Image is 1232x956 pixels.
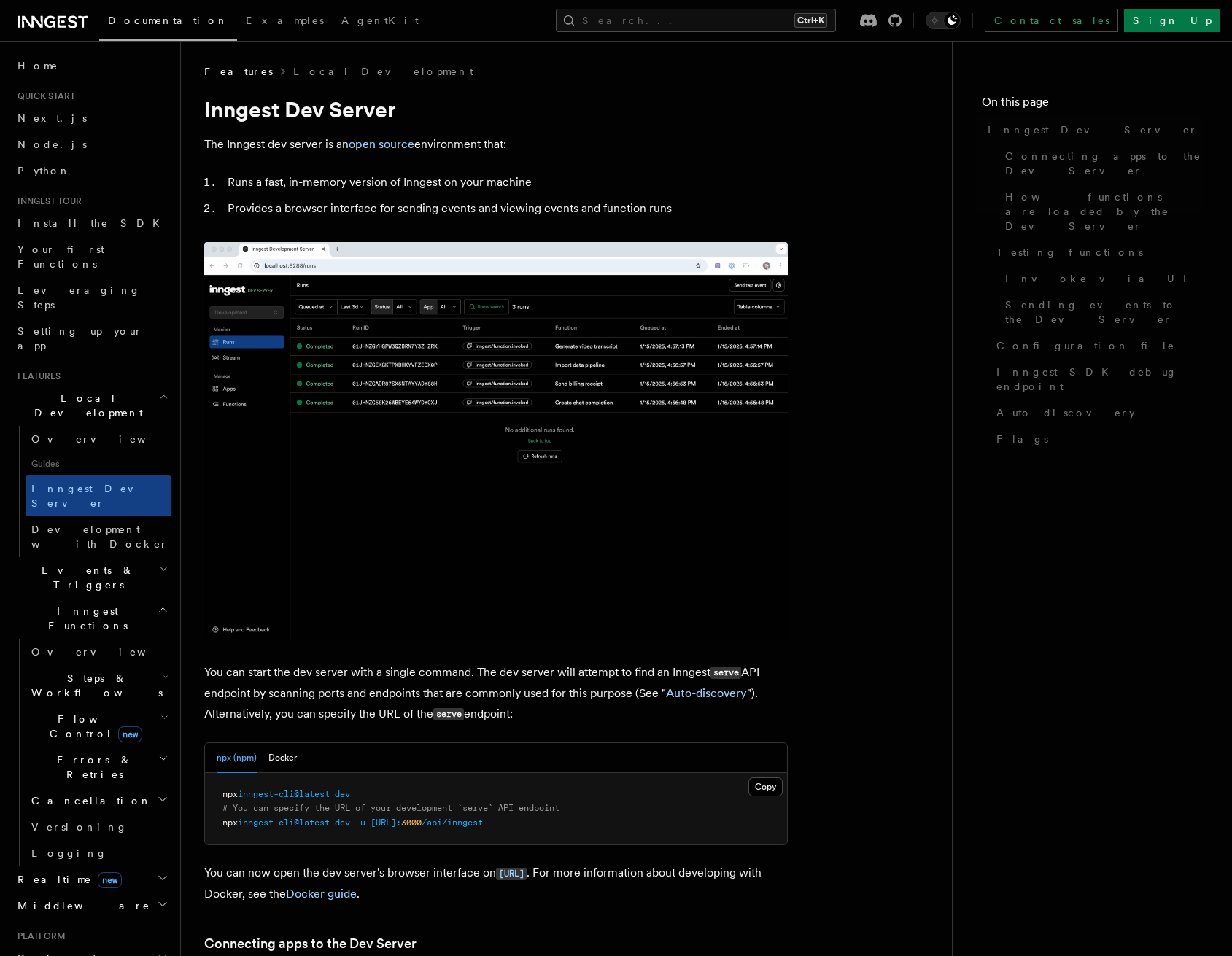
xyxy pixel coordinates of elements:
button: Events & Triggers [12,557,171,598]
span: Examples [246,15,324,26]
span: inngest-cli@latest [238,817,330,828]
span: [URL]: [371,817,401,828]
button: npx (npm) [217,743,257,773]
a: Your first Functions [12,236,171,277]
span: Local Development [12,391,159,420]
a: Leveraging Steps [12,277,171,318]
span: Node.js [18,139,87,150]
button: Inngest Functions [12,598,171,639]
span: # You can specify the URL of your development `serve` API endpoint [222,803,559,813]
span: Home [18,58,58,73]
span: Inngest tour [12,195,82,207]
button: Cancellation [26,788,171,814]
a: Inngest Dev Server [26,475,171,516]
a: Connecting apps to the Dev Server [204,933,417,954]
button: Middleware [12,893,171,919]
button: Errors & Retries [26,747,171,788]
p: You can start the dev server with a single command. The dev server will attempt to find an Innges... [204,662,788,725]
span: Inngest SDK debug endpoint [996,365,1203,394]
a: Auto-discovery [666,686,747,700]
button: Search...Ctrl+K [556,9,836,32]
span: Logging [31,847,107,859]
div: Local Development [12,426,171,557]
span: Testing functions [996,245,1143,260]
code: serve [710,667,741,679]
span: Flow Control [26,712,160,741]
a: AgentKit [333,4,427,39]
a: Install the SDK [12,210,171,236]
span: npx [222,817,238,828]
a: Inngest SDK debug endpoint [991,359,1203,400]
a: Setting up your app [12,318,171,359]
span: Features [204,64,273,79]
span: -u [355,817,365,828]
a: Testing functions [991,239,1203,265]
span: Leveraging Steps [18,284,141,311]
span: Inngest Dev Server [988,123,1198,137]
span: Development with Docker [31,524,168,550]
span: inngest-cli@latest [238,789,330,799]
span: Invoke via UI [1005,271,1199,286]
a: [URL] [496,866,527,879]
a: Versioning [26,814,171,840]
span: Next.js [18,112,87,124]
span: Setting up your app [18,325,143,351]
a: Next.js [12,105,171,131]
a: Contact sales [985,9,1118,32]
span: Overview [31,433,182,445]
span: Steps & Workflows [26,671,163,700]
h1: Inngest Dev Server [204,96,788,123]
span: 3000 [401,817,422,828]
a: Home [12,53,171,79]
a: open source [349,137,414,151]
a: How functions are loaded by the Dev Server [999,184,1203,239]
h4: On this page [982,93,1203,117]
button: Flow Controlnew [26,706,171,747]
span: Guides [26,452,171,475]
span: AgentKit [341,15,419,26]
span: /api/inngest [422,817,483,828]
span: dev [335,789,350,799]
a: Documentation [99,4,237,41]
span: Quick start [12,90,75,102]
button: Realtimenew [12,866,171,893]
button: Docker [268,743,297,773]
span: Flags [996,432,1048,446]
a: Node.js [12,131,171,158]
a: Configuration file [991,333,1203,359]
span: Realtime [12,872,122,887]
span: Python [18,165,71,176]
a: Overview [26,426,171,452]
a: Local Development [293,64,473,79]
button: Toggle dark mode [926,12,961,29]
a: Examples [237,4,333,39]
span: Sending events to the Dev Server [1005,298,1203,327]
a: Sending events to the Dev Server [999,292,1203,333]
a: Flags [991,426,1203,452]
span: Connecting apps to the Dev Server [1005,149,1203,178]
a: Development with Docker [26,516,171,557]
span: Inngest Dev Server [31,483,156,509]
button: Copy [748,777,783,796]
span: Your first Functions [18,244,104,270]
a: Overview [26,639,171,665]
span: new [118,726,142,742]
a: Sign Up [1124,9,1220,32]
span: Install the SDK [18,217,168,229]
kbd: Ctrl+K [794,13,827,28]
li: Runs a fast, in-memory version of Inngest on your machine [223,172,788,193]
button: Local Development [12,385,171,426]
span: Overview [31,646,182,658]
span: How functions are loaded by the Dev Server [1005,190,1203,233]
span: Configuration file [996,338,1175,353]
span: Cancellation [26,793,152,808]
a: Logging [26,840,171,866]
span: Inngest Functions [12,604,158,633]
li: Provides a browser interface for sending events and viewing events and function runs [223,198,788,219]
a: Auto-discovery [991,400,1203,426]
img: Dev Server Demo [204,242,788,639]
span: Documentation [108,15,228,26]
a: Inngest Dev Server [982,117,1203,143]
span: dev [335,817,350,828]
span: Features [12,370,61,382]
